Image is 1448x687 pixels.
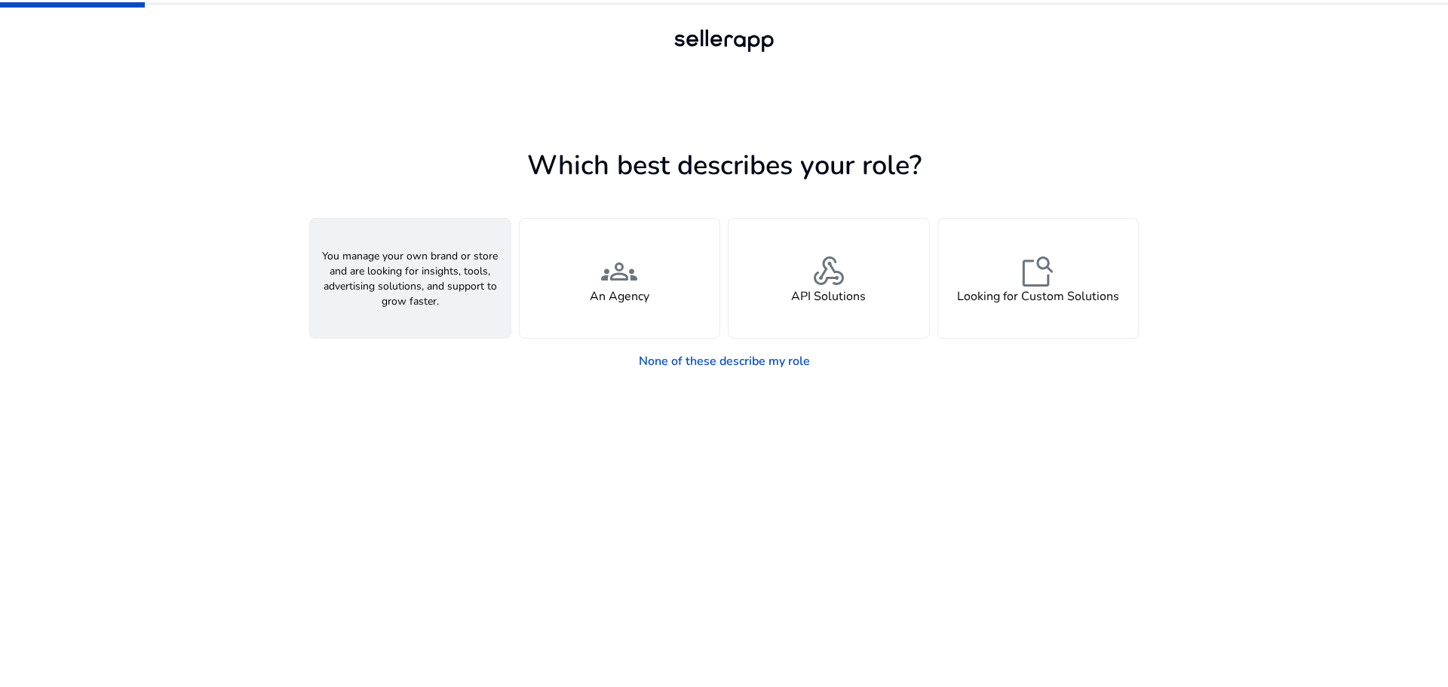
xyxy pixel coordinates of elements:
h4: An Agency [590,290,649,304]
a: None of these describe my role [627,346,822,376]
h4: Looking for Custom Solutions [957,290,1119,304]
button: feature_searchLooking for Custom Solutions [937,218,1140,339]
span: webhook [811,253,847,290]
span: feature_search [1020,253,1056,290]
span: groups [601,253,637,290]
button: groupsAn Agency [519,218,721,339]
button: You manage your own brand or store and are looking for insights, tools, advertising solutions, an... [309,218,511,339]
button: webhookAPI Solutions [728,218,930,339]
h1: Which best describes your role? [309,149,1139,182]
h4: API Solutions [791,290,866,304]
